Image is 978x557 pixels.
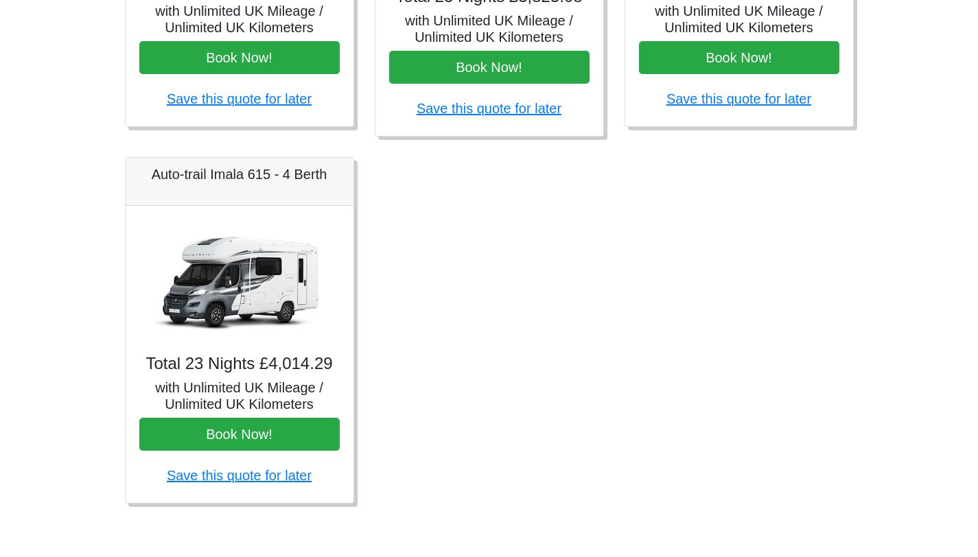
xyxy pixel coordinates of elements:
button: Book Now! [139,41,340,74]
a: Save this quote for later [167,468,312,483]
a: Save this quote for later [666,91,811,106]
a: Save this quote for later [167,91,312,106]
h5: with Unlimited UK Mileage / Unlimited UK Kilometers [639,3,839,36]
button: Book Now! [139,418,340,451]
button: Book Now! [389,51,590,84]
h5: with Unlimited UK Mileage / Unlimited UK Kilometers [139,3,340,36]
h5: with Unlimited UK Mileage / Unlimited UK Kilometers [389,12,590,45]
img: Auto-trail Imala 615 - 4 Berth [143,220,336,343]
button: Book Now! [639,41,839,74]
h5: Auto-trail Imala 615 - 4 Berth [139,166,340,182]
h4: Total 23 Nights £4,014.29 [139,354,340,374]
h5: with Unlimited UK Mileage / Unlimited UK Kilometers [139,379,340,412]
a: Save this quote for later [417,101,561,116]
